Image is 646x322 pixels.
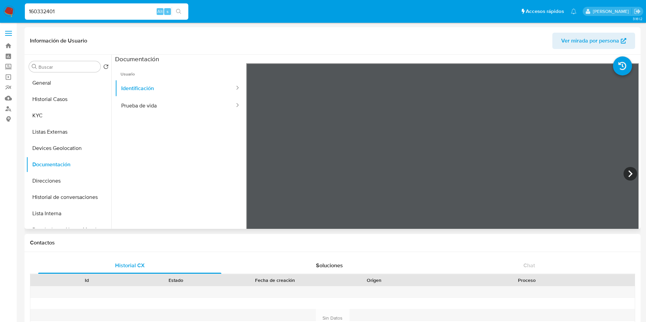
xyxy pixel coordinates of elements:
button: Listas Externas [26,124,111,140]
span: Soluciones [316,261,343,269]
div: Estado [136,277,216,284]
div: Fecha de creación [225,277,325,284]
button: Buscar [32,64,37,69]
button: General [26,75,111,91]
button: Restricciones Nuevo Mundo [26,222,111,238]
span: Historial CX [115,261,145,269]
a: Notificaciones [571,9,577,14]
h1: Información de Usuario [30,37,87,44]
span: Chat [523,261,535,269]
button: Documentación [26,156,111,173]
div: Proceso [424,277,630,284]
p: ivonne.perezonofre@mercadolibre.com.mx [593,8,631,15]
button: Historial Casos [26,91,111,107]
span: Ver mirada por persona [561,33,619,49]
button: Ver mirada por persona [552,33,635,49]
input: Buscar [38,64,98,70]
button: Volver al orden por defecto [103,64,109,71]
input: Buscar usuario o caso... [25,7,188,16]
button: Direcciones [26,173,111,189]
button: search-icon [172,7,186,16]
button: KYC [26,107,111,124]
span: Accesos rápidos [526,8,564,15]
span: s [167,8,169,15]
a: Salir [634,8,641,15]
div: Origen [334,277,414,284]
button: Devices Geolocation [26,140,111,156]
span: Alt [157,8,163,15]
h1: Contactos [30,239,635,246]
button: Lista Interna [26,205,111,222]
div: Id [47,277,127,284]
button: Historial de conversaciones [26,189,111,205]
